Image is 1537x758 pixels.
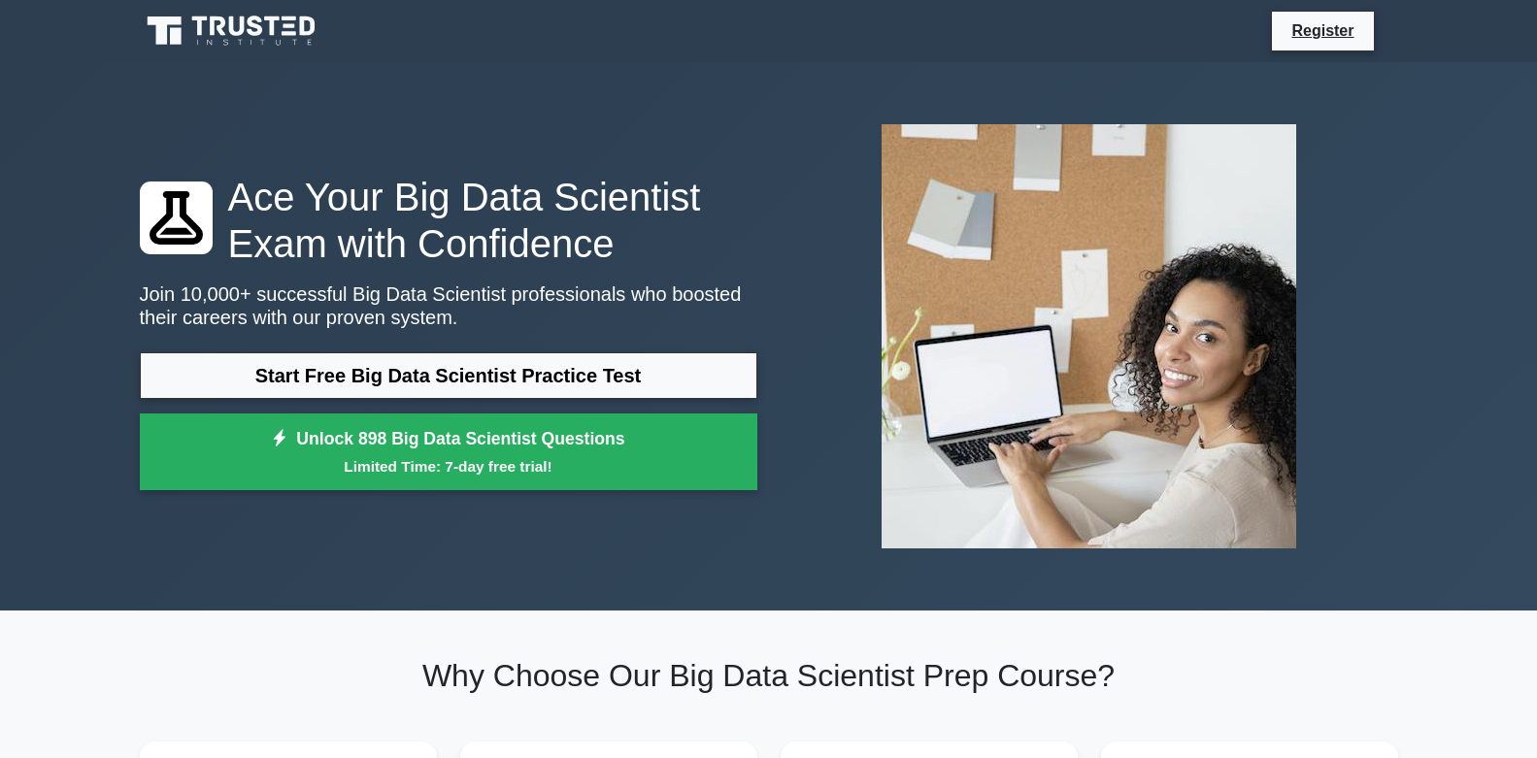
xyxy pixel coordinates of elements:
a: Unlock 898 Big Data Scientist QuestionsLimited Time: 7-day free trial! [140,413,757,491]
h1: Ace Your Big Data Scientist Exam with Confidence [140,174,757,267]
a: Register [1280,18,1365,43]
h2: Why Choose Our Big Data Scientist Prep Course? [140,657,1398,694]
small: Limited Time: 7-day free trial! [164,455,733,478]
p: Join 10,000+ successful Big Data Scientist professionals who boosted their careers with our prove... [140,282,757,329]
a: Start Free Big Data Scientist Practice Test [140,352,757,399]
